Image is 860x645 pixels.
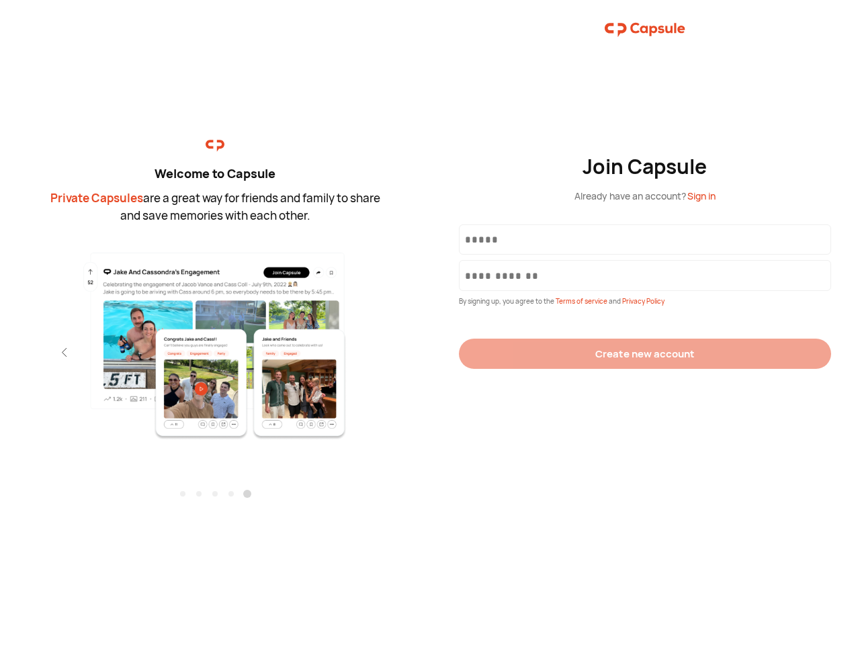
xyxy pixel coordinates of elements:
div: Already have an account? [574,189,716,203]
span: Privacy Policy [622,296,664,306]
button: Create new account [459,339,831,369]
img: logo [605,16,685,43]
span: Sign in [687,189,716,202]
span: Terms of service [556,296,609,306]
div: By signing up, you agree to the and [459,296,831,306]
div: Create new account [595,347,695,361]
img: logo [206,136,224,155]
img: fifth.png [69,251,362,440]
div: Welcome to Capsule [47,165,383,183]
div: Join Capsule [583,155,708,179]
span: Private Capsules [50,190,143,206]
div: are a great way for friends and family to share and save memories with each other. [47,189,383,224]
